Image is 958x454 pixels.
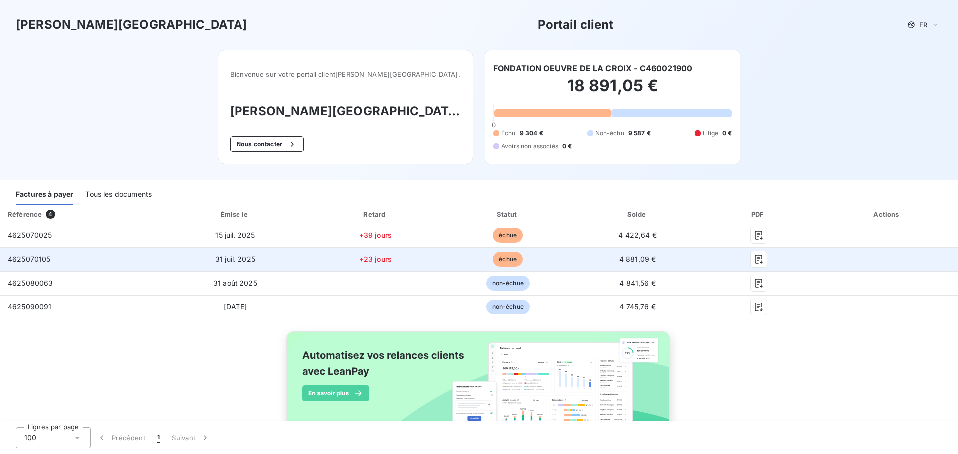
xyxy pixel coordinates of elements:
span: 31 juil. 2025 [215,255,255,263]
div: Retard [310,209,441,219]
div: PDF [704,209,814,219]
span: 4 881,09 € [619,255,656,263]
span: échue [493,228,523,243]
div: Tous les documents [85,184,152,205]
button: Précédent [91,427,151,448]
span: Non-échu [595,129,624,138]
h3: [PERSON_NAME][GEOGRAPHIC_DATA] [230,102,461,120]
div: Émise le [164,209,306,219]
h3: [PERSON_NAME][GEOGRAPHIC_DATA] [16,16,247,34]
h2: 18 891,05 € [493,76,732,106]
span: 4625090091 [8,303,52,311]
span: 9 587 € [628,129,651,138]
span: 4 745,76 € [619,303,656,311]
span: 0 € [722,129,732,138]
span: 4625070025 [8,231,52,239]
button: Suivant [166,427,216,448]
div: Solde [576,209,700,219]
span: 4625080063 [8,279,53,287]
span: 4 [46,210,55,219]
span: Bienvenue sur votre portail client [PERSON_NAME][GEOGRAPHIC_DATA] . [230,70,461,78]
span: 1 [157,433,160,443]
img: banner [277,325,681,448]
span: 100 [24,433,36,443]
div: Statut [445,209,572,219]
span: +39 jours [359,231,392,239]
span: 0 [492,121,496,129]
span: échue [493,252,523,267]
span: 0 € [562,142,572,151]
span: +23 jours [359,255,392,263]
div: Factures à payer [16,184,73,205]
div: Référence [8,210,42,218]
h3: Portail client [538,16,614,34]
span: 4 422,64 € [618,231,657,239]
span: 4625070105 [8,255,51,263]
h6: FONDATION OEUVRE DE LA CROIX - C460021900 [493,62,692,74]
span: 15 juil. 2025 [215,231,255,239]
button: Nous contacter [230,136,304,152]
span: Avoirs non associés [501,142,558,151]
span: 31 août 2025 [213,279,257,287]
span: [DATE] [224,303,247,311]
span: Échu [501,129,516,138]
span: 4 841,56 € [619,279,656,287]
span: non-échue [486,276,530,291]
span: Litige [703,129,718,138]
span: non-échue [486,300,530,314]
button: 1 [151,427,166,448]
span: FR [919,21,927,29]
span: 9 304 € [520,129,543,138]
div: Actions [818,209,956,219]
